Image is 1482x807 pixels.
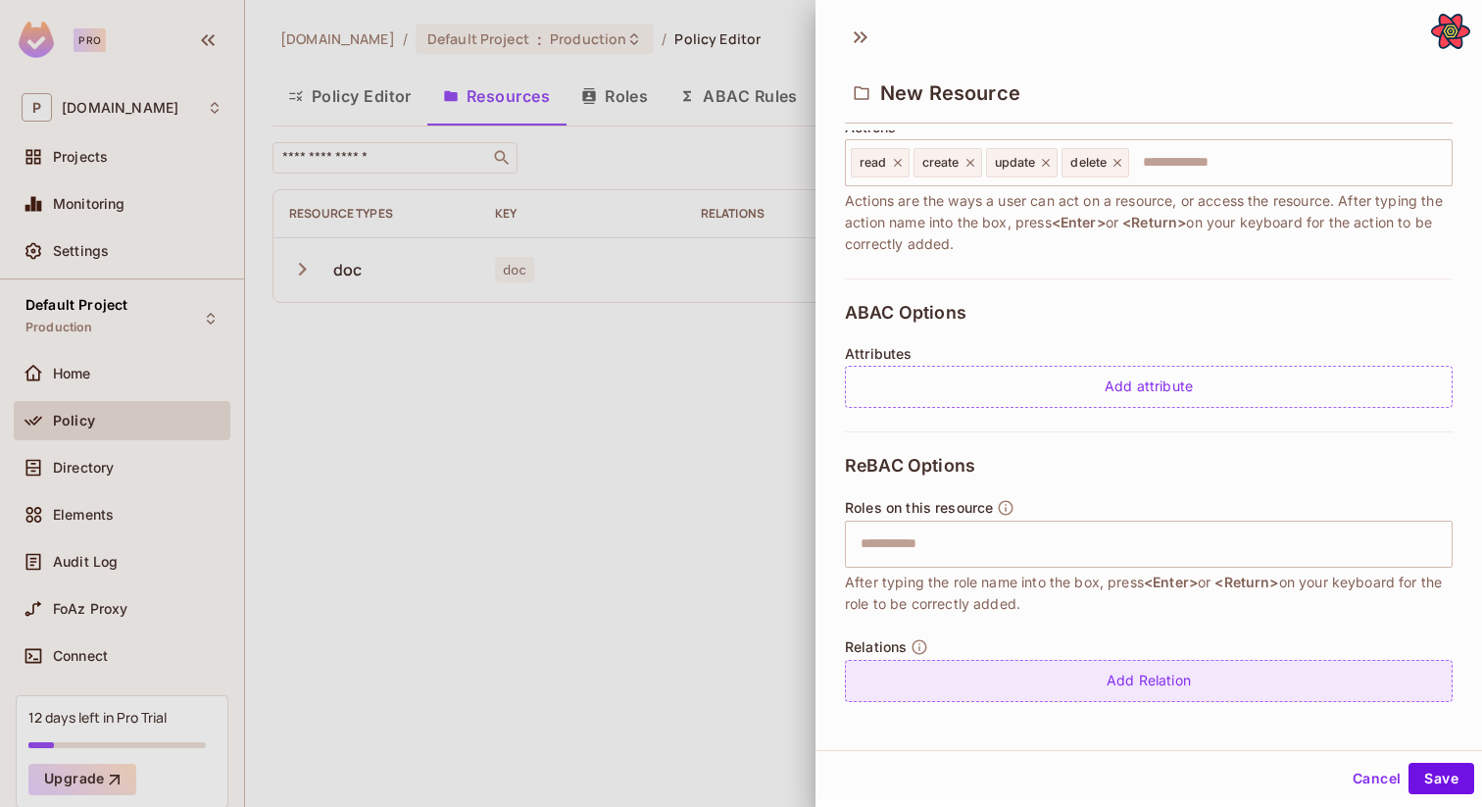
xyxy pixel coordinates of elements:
div: create [914,148,982,177]
span: delete [1070,155,1107,171]
span: ABAC Options [845,303,966,323]
span: Relations [845,639,907,655]
span: create [922,155,960,171]
div: read [851,148,910,177]
button: Save [1408,763,1474,794]
div: update [986,148,1059,177]
span: After typing the role name into the box, press or on your keyboard for the role to be correctly a... [845,572,1453,615]
button: Cancel [1345,763,1408,794]
span: <Enter> [1052,214,1106,230]
button: Open React Query Devtools [1431,12,1470,51]
div: Add attribute [845,366,1453,408]
div: delete [1062,148,1129,177]
span: <Return> [1214,574,1278,590]
span: ReBAC Options [845,456,975,476]
span: Attributes [845,346,913,362]
span: read [860,155,887,171]
span: <Enter> [1144,574,1198,590]
span: Actions are the ways a user can act on a resource, or access the resource. After typing the actio... [845,190,1453,255]
span: New Resource [880,81,1020,105]
div: Add Relation [845,660,1453,702]
span: <Return> [1122,214,1186,230]
span: update [995,155,1036,171]
span: Roles on this resource [845,500,993,516]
